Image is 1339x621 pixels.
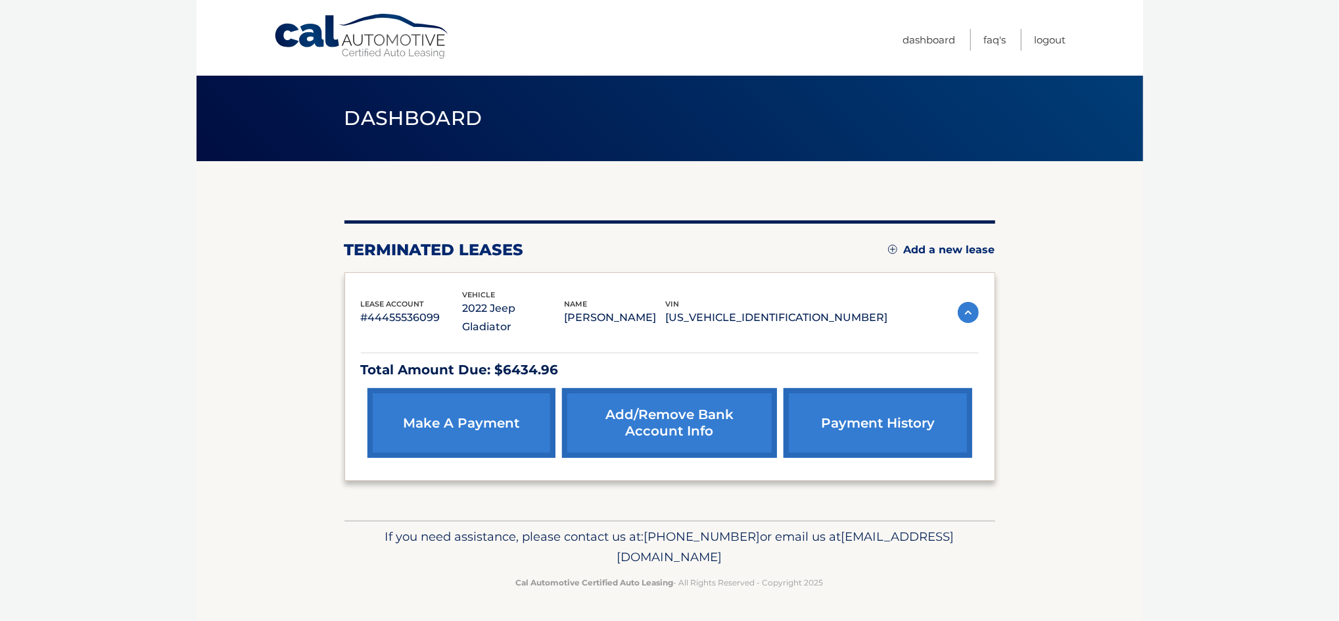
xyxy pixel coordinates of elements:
span: lease account [361,299,425,309]
a: FAQ's [984,29,1006,51]
strong: Cal Automotive Certified Auto Leasing [516,578,674,587]
span: vin [666,299,680,309]
p: [PERSON_NAME] [564,309,666,327]
a: Add a new lease [888,243,995,257]
a: Dashboard [903,29,956,51]
a: Add/Remove bank account info [562,388,777,458]
img: add.svg [888,245,897,254]
p: - All Rights Reserved - Copyright 2025 [353,576,987,589]
p: 2022 Jeep Gladiator [462,299,564,336]
img: accordion-active.svg [958,302,979,323]
p: If you need assistance, please contact us at: or email us at [353,526,987,568]
p: Total Amount Due: $6434.96 [361,359,979,382]
a: make a payment [367,388,555,458]
a: Cal Automotive [273,13,451,60]
h2: terminated leases [344,240,524,260]
p: #44455536099 [361,309,463,327]
span: name [564,299,587,309]
span: vehicle [462,290,495,299]
span: [PHONE_NUMBER] [644,529,761,544]
a: Logout [1035,29,1066,51]
span: Dashboard [344,106,482,130]
a: payment history [784,388,972,458]
p: [US_VEHICLE_IDENTIFICATION_NUMBER] [666,309,888,327]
